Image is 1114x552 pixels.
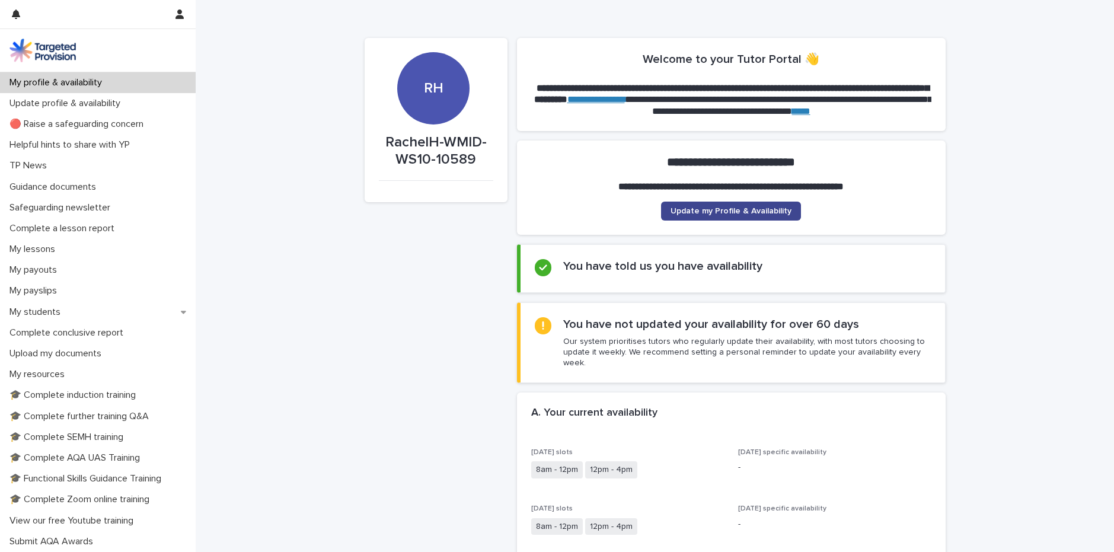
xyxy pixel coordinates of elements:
[563,259,762,273] h2: You have told us you have availability
[531,449,573,456] span: [DATE] slots
[5,285,66,296] p: My payslips
[738,449,826,456] span: [DATE] specific availability
[585,518,637,535] span: 12pm - 4pm
[5,327,133,339] p: Complete conclusive report
[5,452,149,464] p: 🎓 Complete AQA UAS Training
[5,223,124,234] p: Complete a lesson report
[5,348,111,359] p: Upload my documents
[5,515,143,527] p: View our free Youtube training
[643,52,819,66] h2: Welcome to your Tutor Portal 👋
[397,8,470,97] div: RH
[5,369,74,380] p: My resources
[9,39,76,62] img: M5nRWzHhSzIhMunXDL62
[5,244,65,255] p: My lessons
[563,336,930,369] p: Our system prioritises tutors who regularly update their availability, with most tutors choosing ...
[661,202,801,221] a: Update my Profile & Availability
[5,181,106,193] p: Guidance documents
[5,264,66,276] p: My payouts
[531,407,657,420] h2: A. Your current availability
[5,432,133,443] p: 🎓 Complete SEMH training
[5,202,120,213] p: Safeguarding newsletter
[738,505,826,512] span: [DATE] specific availability
[5,119,153,130] p: 🔴 Raise a safeguarding concern
[531,461,583,478] span: 8am - 12pm
[5,307,70,318] p: My students
[531,518,583,535] span: 8am - 12pm
[738,461,931,474] p: -
[5,139,139,151] p: Helpful hints to share with YP
[5,411,158,422] p: 🎓 Complete further training Q&A
[5,77,111,88] p: My profile & availability
[5,160,56,171] p: TP News
[5,473,171,484] p: 🎓 Functional Skills Guidance Training
[738,518,931,531] p: -
[5,390,145,401] p: 🎓 Complete induction training
[379,134,493,168] p: RachelH-WMID-WS10-10589
[5,98,130,109] p: Update profile & availability
[5,494,159,505] p: 🎓 Complete Zoom online training
[585,461,637,478] span: 12pm - 4pm
[563,317,859,331] h2: You have not updated your availability for over 60 days
[5,536,103,547] p: Submit AQA Awards
[531,505,573,512] span: [DATE] slots
[671,207,791,215] span: Update my Profile & Availability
